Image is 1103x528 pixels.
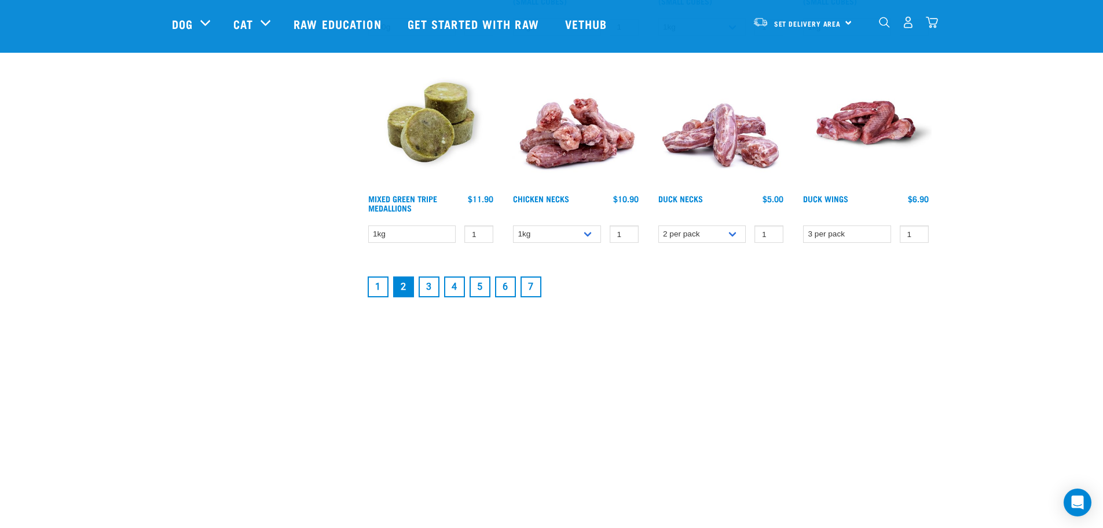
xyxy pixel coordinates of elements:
a: Vethub [554,1,622,47]
a: Cat [233,15,253,32]
nav: pagination [365,274,932,300]
img: Raw Essentials Duck Wings Raw Meaty Bones For Pets [800,57,932,188]
div: $10.90 [613,194,639,203]
input: 1 [610,225,639,243]
img: Pile Of Chicken Necks For Pets [510,57,642,188]
input: 1 [464,225,493,243]
a: Goto page 6 [495,276,516,297]
div: $5.00 [763,194,783,203]
img: home-icon-1@2x.png [879,17,890,28]
a: Chicken Necks [513,196,569,201]
a: Get started with Raw [396,1,554,47]
input: 1 [900,225,929,243]
a: Goto page 1 [368,276,389,297]
img: home-icon@2x.png [926,16,938,28]
a: Duck Wings [803,196,848,201]
img: van-moving.png [753,17,768,27]
input: 1 [754,225,783,243]
span: Set Delivery Area [774,21,841,26]
img: Mixed Green Tripe [365,57,497,188]
a: Raw Education [282,1,395,47]
a: Duck Necks [658,196,703,201]
a: Goto page 3 [419,276,439,297]
div: $6.90 [908,194,929,203]
a: Page 2 [393,276,414,297]
div: $11.90 [468,194,493,203]
img: Pile Of Duck Necks For Pets [655,57,787,188]
a: Mixed Green Tripe Medallions [368,196,437,210]
a: Dog [172,15,193,32]
a: Goto page 4 [444,276,465,297]
a: Goto page 7 [521,276,541,297]
div: Open Intercom Messenger [1064,489,1091,516]
a: Goto page 5 [470,276,490,297]
img: user.png [902,16,914,28]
